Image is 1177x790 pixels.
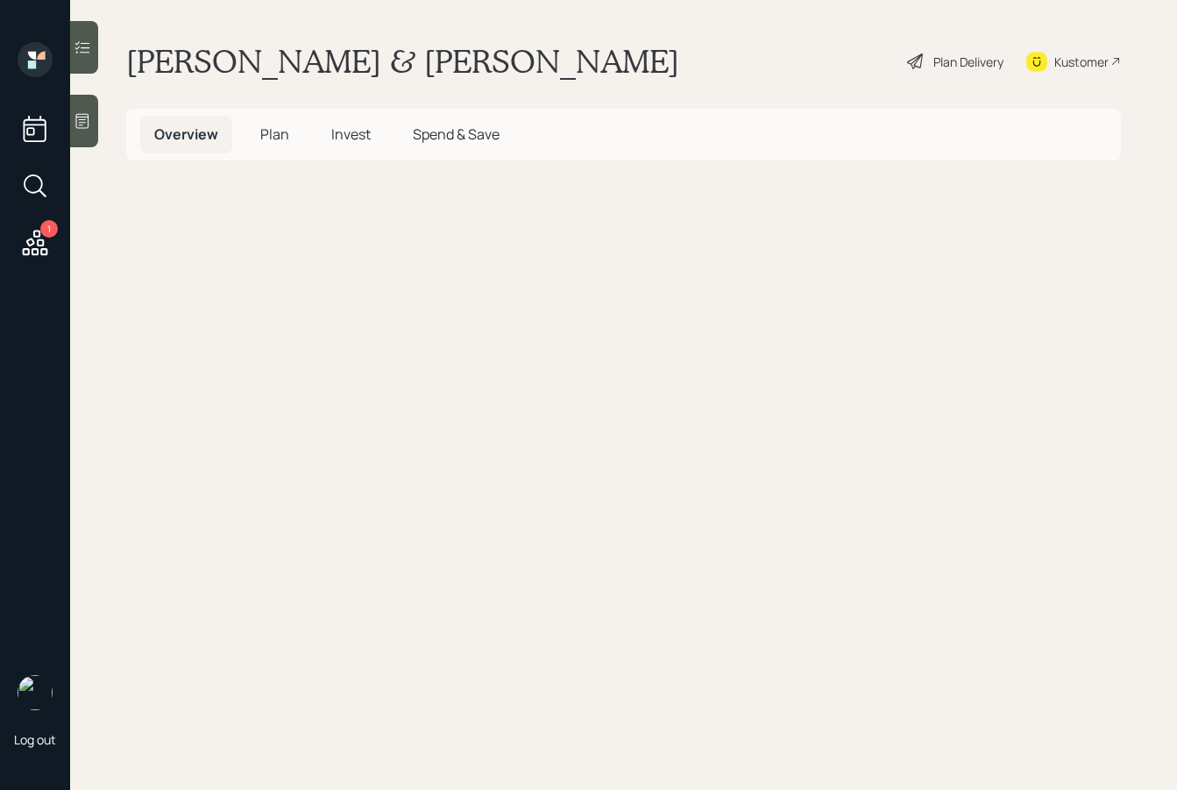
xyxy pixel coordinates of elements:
[331,125,371,144] span: Invest
[126,42,679,81] h1: [PERSON_NAME] & [PERSON_NAME]
[1054,53,1109,71] div: Kustomer
[154,125,218,144] span: Overview
[14,731,56,748] div: Log out
[40,220,58,238] div: 1
[933,53,1003,71] div: Plan Delivery
[18,675,53,710] img: aleksandra-headshot.png
[260,125,289,144] span: Plan
[413,125,500,144] span: Spend & Save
